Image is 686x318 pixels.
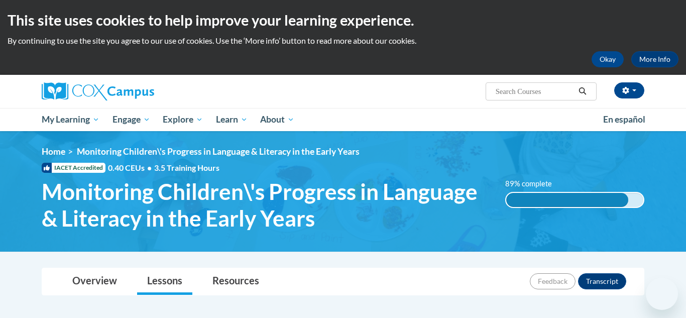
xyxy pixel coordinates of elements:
[597,109,652,130] a: En español
[42,178,490,232] span: Monitoring Children\'s Progress in Language & Literacy in the Early Years
[603,114,645,125] span: En español
[254,108,301,131] a: About
[108,162,154,173] span: 0.40 CEUs
[505,178,563,189] label: 89% complete
[77,146,360,157] span: Monitoring Children\'s Progress in Language & Literacy in the Early Years
[495,85,575,97] input: Search Courses
[506,193,628,207] div: 89% complete
[42,163,105,173] span: IACET Accredited
[42,114,99,126] span: My Learning
[260,114,294,126] span: About
[209,108,254,131] a: Learn
[147,163,152,172] span: •
[8,10,678,30] h2: This site uses cookies to help improve your learning experience.
[154,163,219,172] span: 3.5 Training Hours
[42,146,65,157] a: Home
[112,114,150,126] span: Engage
[42,82,154,100] img: Cox Campus
[156,108,209,131] a: Explore
[106,108,157,131] a: Engage
[202,268,269,295] a: Resources
[216,114,248,126] span: Learn
[592,51,624,67] button: Okay
[163,114,203,126] span: Explore
[35,108,106,131] a: My Learning
[8,35,678,46] p: By continuing to use the site you agree to our use of cookies. Use the ‘More info’ button to read...
[530,273,576,289] button: Feedback
[575,85,590,97] button: Search
[646,278,678,310] iframe: Button to launch messaging window
[631,51,678,67] a: More Info
[614,82,644,98] button: Account Settings
[62,268,127,295] a: Overview
[578,273,626,289] button: Transcript
[27,108,659,131] div: Main menu
[42,82,233,100] a: Cox Campus
[137,268,192,295] a: Lessons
